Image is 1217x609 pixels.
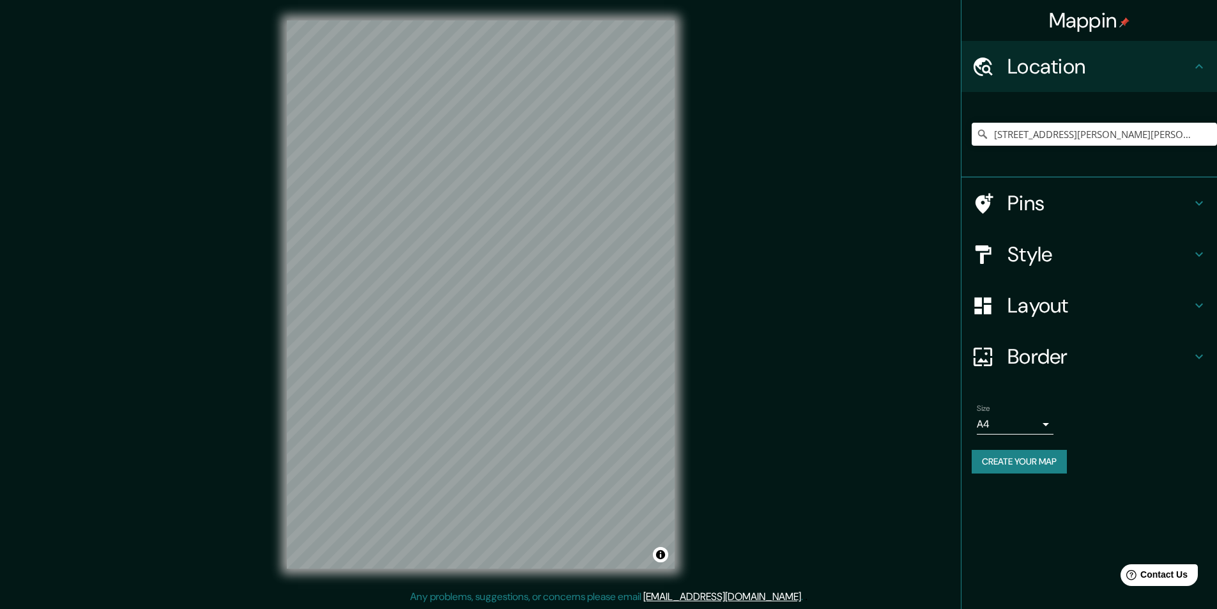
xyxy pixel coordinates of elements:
[1007,190,1191,216] h4: Pins
[1007,344,1191,369] h4: Border
[1119,17,1129,27] img: pin-icon.png
[977,403,990,414] label: Size
[410,589,803,605] p: Any problems, suggestions, or concerns please email .
[1007,293,1191,318] h4: Layout
[961,280,1217,331] div: Layout
[805,589,808,605] div: .
[1049,8,1130,33] h4: Mappin
[287,20,675,569] canvas: Map
[803,589,805,605] div: .
[1007,242,1191,267] h4: Style
[653,547,668,562] button: Toggle attribution
[977,414,1053,435] div: A4
[961,41,1217,92] div: Location
[972,450,1067,474] button: Create your map
[1103,559,1203,595] iframe: Help widget launcher
[972,123,1217,146] input: Pick your city or area
[643,590,801,603] a: [EMAIL_ADDRESS][DOMAIN_NAME]
[961,178,1217,229] div: Pins
[1007,54,1191,79] h4: Location
[961,229,1217,280] div: Style
[961,331,1217,382] div: Border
